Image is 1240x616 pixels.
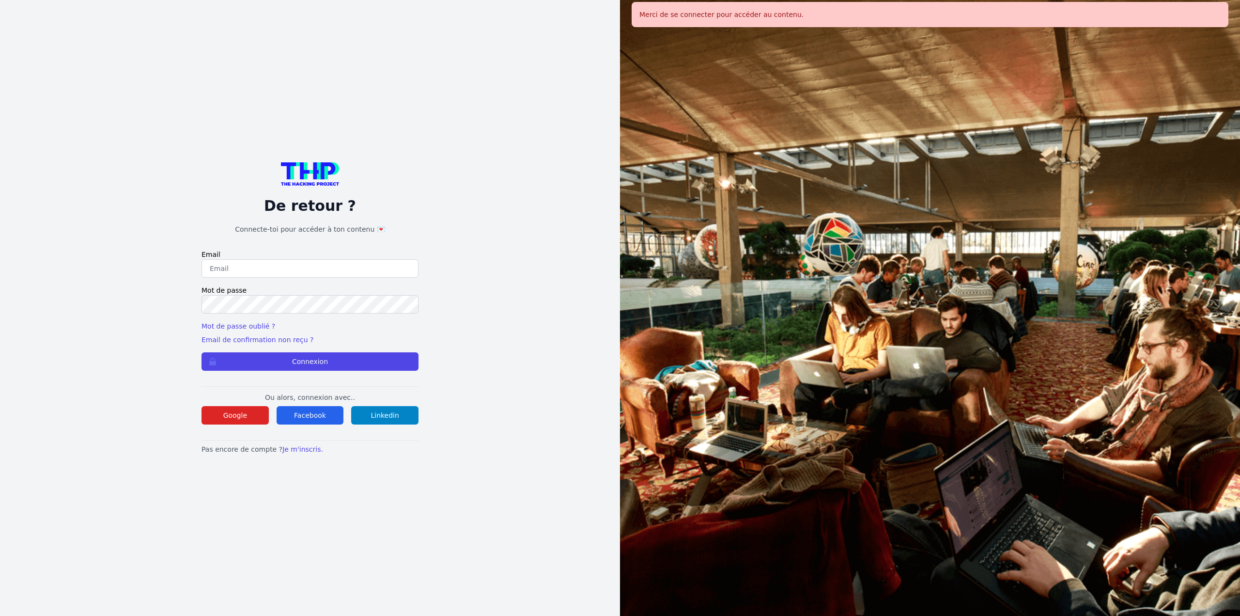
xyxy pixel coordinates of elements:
a: Mot de passe oublié ? [201,322,275,330]
div: Merci de se connecter pour accéder au contenu. [632,2,1228,27]
button: Google [201,406,269,425]
input: Email [201,259,418,278]
label: Mot de passe [201,285,418,295]
p: De retour ? [201,197,418,215]
label: Email [201,250,418,259]
button: Facebook [277,406,344,425]
img: logo [281,162,339,186]
p: Pas encore de compte ? [201,444,418,454]
h1: Connecte-toi pour accéder à ton contenu 💌 [201,224,418,234]
p: Ou alors, connexion avec.. [201,393,418,402]
button: Linkedin [351,406,418,425]
a: Je m'inscris. [282,445,323,453]
button: Connexion [201,352,418,371]
a: Email de confirmation non reçu ? [201,336,313,344]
